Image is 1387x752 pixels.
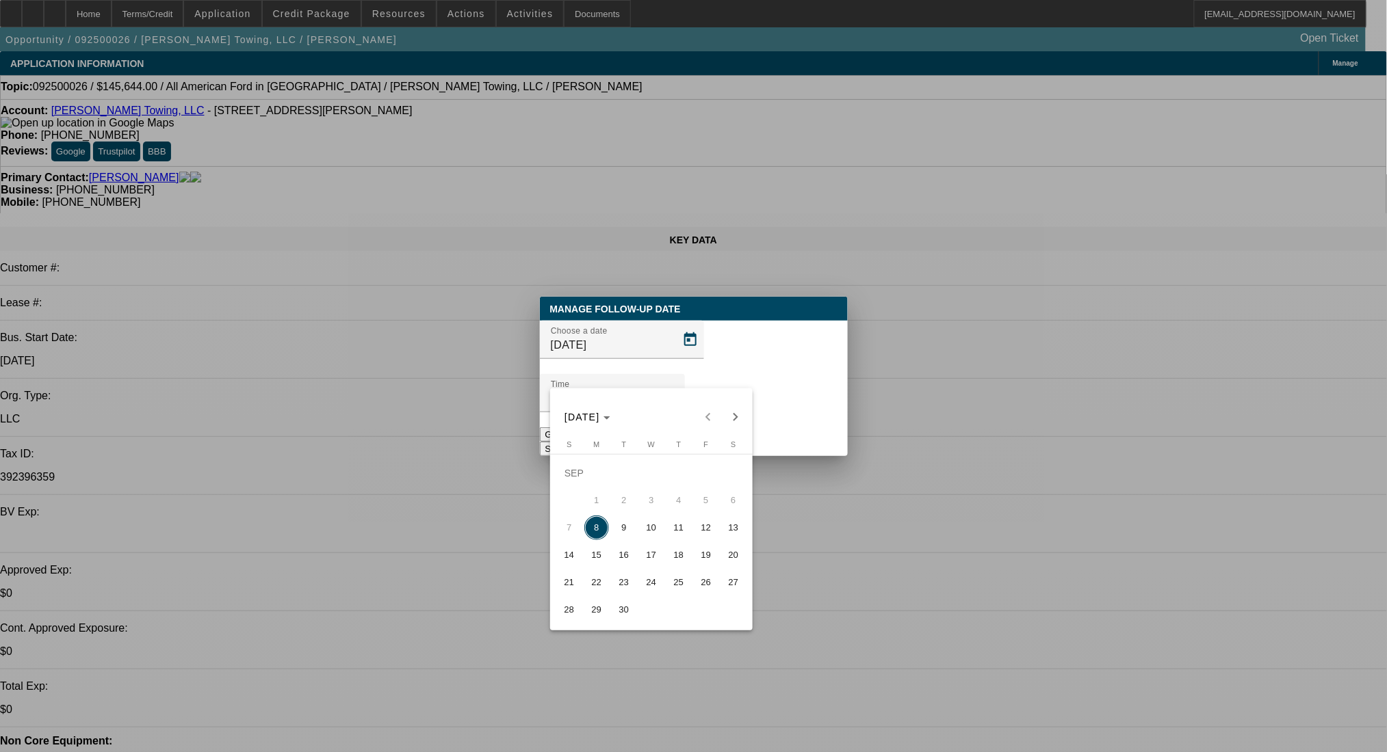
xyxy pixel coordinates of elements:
button: September 25, 2025 [665,569,692,596]
button: September 6, 2025 [720,487,747,514]
button: September 14, 2025 [556,541,583,569]
span: 13 [721,515,746,540]
span: 16 [612,543,636,567]
span: M [593,440,599,448]
span: 1 [584,488,609,513]
button: September 16, 2025 [610,541,638,569]
button: September 29, 2025 [583,596,610,623]
span: 28 [557,597,582,622]
span: 17 [639,543,664,567]
span: 14 [557,543,582,567]
button: September 2, 2025 [610,487,638,514]
span: 11 [666,515,691,540]
span: 5 [694,488,718,513]
button: Next month [722,403,749,431]
span: T [676,440,681,448]
span: S [731,440,736,448]
button: September 23, 2025 [610,569,638,596]
span: S [567,440,571,448]
span: 9 [612,515,636,540]
span: 10 [639,515,664,540]
button: September 18, 2025 [665,541,692,569]
span: 26 [694,570,718,595]
span: W [648,440,655,448]
span: 29 [584,597,609,622]
span: T [621,440,626,448]
button: September 3, 2025 [638,487,665,514]
button: Choose month and year [559,405,616,429]
button: September 12, 2025 [692,514,720,541]
span: 6 [721,488,746,513]
span: 3 [639,488,664,513]
span: 27 [721,570,746,595]
span: 2 [612,488,636,513]
span: 4 [666,488,691,513]
button: September 28, 2025 [556,596,583,623]
button: September 22, 2025 [583,569,610,596]
span: 23 [612,570,636,595]
button: September 17, 2025 [638,541,665,569]
button: September 15, 2025 [583,541,610,569]
span: 8 [584,515,609,540]
span: 18 [666,543,691,567]
span: 24 [639,570,664,595]
button: September 5, 2025 [692,487,720,514]
button: September 30, 2025 [610,596,638,623]
span: 20 [721,543,746,567]
button: September 8, 2025 [583,514,610,541]
button: September 9, 2025 [610,514,638,541]
button: September 4, 2025 [665,487,692,514]
span: 25 [666,570,691,595]
button: September 13, 2025 [720,514,747,541]
button: September 27, 2025 [720,569,747,596]
button: September 24, 2025 [638,569,665,596]
button: September 1, 2025 [583,487,610,514]
span: 22 [584,570,609,595]
button: September 21, 2025 [556,569,583,596]
td: SEP [556,459,747,487]
span: 21 [557,570,582,595]
button: September 26, 2025 [692,569,720,596]
button: September 11, 2025 [665,514,692,541]
span: [DATE] [565,412,600,422]
span: 7 [557,515,582,540]
span: 15 [584,543,609,567]
span: F [703,440,708,448]
span: 30 [612,597,636,622]
button: September 7, 2025 [556,514,583,541]
button: September 19, 2025 [692,541,720,569]
span: 19 [694,543,718,567]
span: 12 [694,515,718,540]
button: September 10, 2025 [638,514,665,541]
button: September 20, 2025 [720,541,747,569]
